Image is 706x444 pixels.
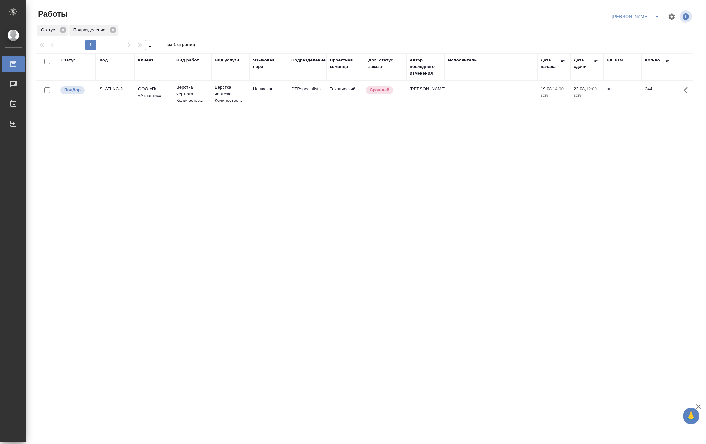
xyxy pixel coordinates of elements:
[138,57,153,63] div: Клиент
[541,86,553,91] p: 19.08,
[610,11,664,22] div: split button
[250,82,288,105] td: Не указан
[406,82,445,105] td: [PERSON_NAME]
[291,57,326,63] div: Подразделение
[167,41,195,50] span: из 1 страниц
[410,57,441,77] div: Автор последнего изменения
[541,57,560,70] div: Дата начала
[553,86,564,91] p: 14:00
[586,86,597,91] p: 12:00
[64,87,81,93] p: Подбор
[541,92,567,99] p: 2025
[138,86,170,99] p: ООО «ГК «Атлантис»
[100,57,108,63] div: Код
[61,57,76,63] div: Статус
[574,57,594,70] div: Дата сдачи
[664,9,680,24] span: Настроить таблицу
[642,82,675,105] td: 244
[448,57,477,63] div: Исполнитель
[100,86,131,92] div: S_ATLNC-2
[288,82,327,105] td: DTPspecialists
[683,408,699,424] button: 🙏
[73,27,108,33] p: Подразделение
[36,9,67,19] span: Работы
[69,25,118,36] div: Подразделение
[574,92,600,99] p: 2025
[60,86,92,95] div: Можно подбирать исполнителей
[370,87,389,93] p: Срочный
[680,10,693,23] span: Посмотреть информацию
[253,57,285,70] div: Языковая пара
[215,57,239,63] div: Вид услуги
[680,82,696,98] button: Здесь прячутся важные кнопки
[368,57,403,70] div: Доп. статус заказа
[330,57,362,70] div: Проектная команда
[603,82,642,105] td: шт
[176,57,199,63] div: Вид работ
[327,82,365,105] td: Технический
[645,57,660,63] div: Кол-во
[215,84,246,104] p: Верстка чертежа. Количество...
[37,25,68,36] div: Статус
[685,409,697,423] span: 🙏
[574,86,586,91] p: 22.08,
[176,84,208,104] p: Верстка чертежа. Количество...
[41,27,57,33] p: Статус
[607,57,623,63] div: Ед. изм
